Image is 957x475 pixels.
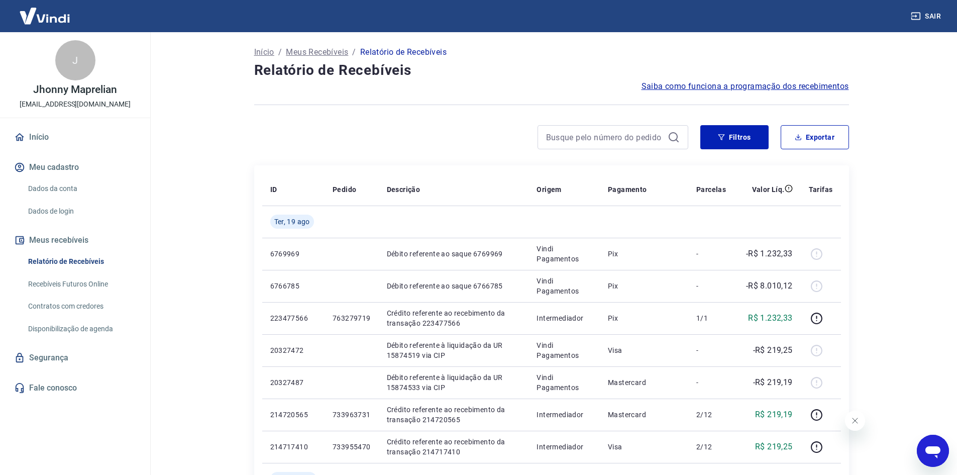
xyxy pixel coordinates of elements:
[642,80,849,92] a: Saiba como funciona a programação dos recebimentos
[352,46,356,58] p: /
[24,274,138,295] a: Recebíveis Futuros Online
[608,377,680,388] p: Mastercard
[286,46,348,58] a: Meus Recebíveis
[24,296,138,317] a: Contratos com credores
[537,410,592,420] p: Intermediador
[546,130,664,145] input: Busque pelo número do pedido
[387,281,521,291] p: Débito referente ao saque 6766785
[270,184,277,195] p: ID
[270,313,316,323] p: 223477566
[608,345,680,355] p: Visa
[696,313,726,323] p: 1/1
[845,411,865,431] iframe: Fechar mensagem
[24,251,138,272] a: Relatório de Recebíveis
[909,7,945,26] button: Sair
[387,437,521,457] p: Crédito referente ao recebimento da transação 214717410
[755,409,793,421] p: R$ 219,19
[274,217,310,227] span: Ter, 19 ago
[270,410,316,420] p: 214720565
[537,372,592,393] p: Vindi Pagamentos
[333,442,371,452] p: 733955470
[781,125,849,149] button: Exportar
[333,410,371,420] p: 733963731
[270,377,316,388] p: 20327487
[809,184,833,195] p: Tarifas
[12,347,138,369] a: Segurança
[608,442,680,452] p: Visa
[537,340,592,360] p: Vindi Pagamentos
[333,313,371,323] p: 763279719
[270,249,316,259] p: 6769969
[917,435,949,467] iframe: Botão para abrir a janela de mensagens
[537,184,561,195] p: Origem
[12,1,77,31] img: Vindi
[746,280,793,292] p: -R$ 8.010,12
[608,249,680,259] p: Pix
[333,184,356,195] p: Pedido
[696,345,726,355] p: -
[752,184,785,195] p: Valor Líq.
[24,201,138,222] a: Dados de login
[270,442,316,452] p: 214717410
[608,410,680,420] p: Mastercard
[12,229,138,251] button: Meus recebíveis
[537,313,592,323] p: Intermediador
[12,377,138,399] a: Fale conosco
[55,40,95,80] div: J
[24,319,138,339] a: Disponibilização de agenda
[696,281,726,291] p: -
[387,308,521,328] p: Crédito referente ao recebimento da transação 223477566
[20,99,131,110] p: [EMAIL_ADDRESS][DOMAIN_NAME]
[696,249,726,259] p: -
[748,312,792,324] p: R$ 1.232,33
[24,178,138,199] a: Dados da conta
[608,281,680,291] p: Pix
[254,60,849,80] h4: Relatório de Recebíveis
[270,345,316,355] p: 20327472
[33,84,117,95] p: Jhonny Maprelian
[700,125,769,149] button: Filtros
[696,377,726,388] p: -
[270,281,316,291] p: 6766785
[360,46,447,58] p: Relatório de Recebíveis
[696,410,726,420] p: 2/12
[608,184,647,195] p: Pagamento
[753,344,793,356] p: -R$ 219,25
[6,7,84,15] span: Olá! Precisa de ajuda?
[696,184,726,195] p: Parcelas
[746,248,793,260] p: -R$ 1.232,33
[608,313,680,323] p: Pix
[753,376,793,389] p: -R$ 219,19
[254,46,274,58] a: Início
[537,442,592,452] p: Intermediador
[387,249,521,259] p: Débito referente ao saque 6769969
[696,442,726,452] p: 2/12
[278,46,282,58] p: /
[387,184,420,195] p: Descrição
[537,276,592,296] p: Vindi Pagamentos
[387,340,521,360] p: Débito referente à liquidação da UR 15874519 via CIP
[755,441,793,453] p: R$ 219,25
[12,126,138,148] a: Início
[537,244,592,264] p: Vindi Pagamentos
[387,372,521,393] p: Débito referente à liquidação da UR 15874533 via CIP
[387,405,521,425] p: Crédito referente ao recebimento da transação 214720565
[12,156,138,178] button: Meu cadastro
